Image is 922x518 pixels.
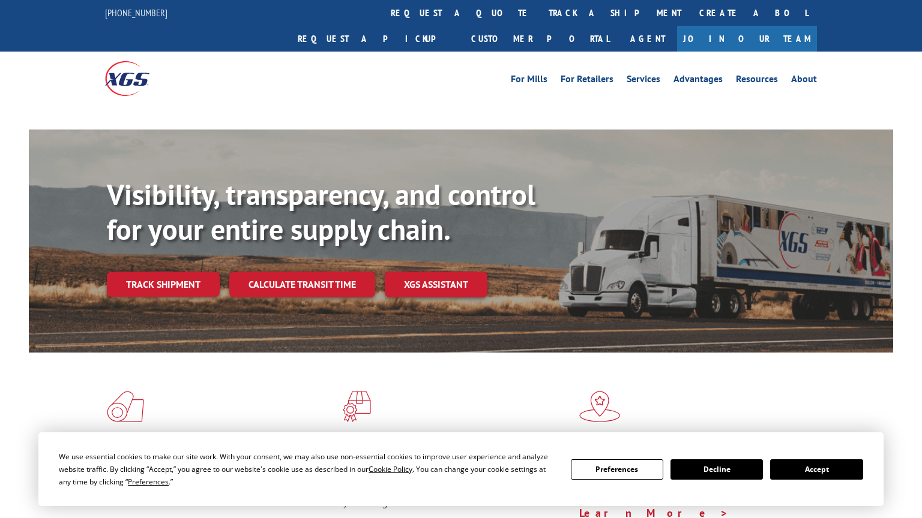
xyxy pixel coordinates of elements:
[571,459,663,480] button: Preferences
[229,272,375,297] a: Calculate transit time
[670,459,763,480] button: Decline
[107,176,535,248] b: Visibility, transparency, and control for your entire supply chain.
[618,26,677,52] a: Agent
[38,432,884,506] div: Cookie Consent Prompt
[561,74,613,88] a: For Retailers
[791,74,817,88] a: About
[677,26,817,52] a: Join Our Team
[107,272,220,297] a: Track shipment
[59,450,556,488] div: We use essential cookies to make our site work. With your consent, we may also use non-essential ...
[511,74,547,88] a: For Mills
[736,74,778,88] a: Resources
[107,391,144,422] img: xgs-icon-total-supply-chain-intelligence-red
[385,272,487,297] a: XGS ASSISTANT
[462,26,618,52] a: Customer Portal
[105,7,167,19] a: [PHONE_NUMBER]
[627,74,660,88] a: Services
[289,26,462,52] a: Request a pickup
[128,477,169,487] span: Preferences
[673,74,723,88] a: Advantages
[770,459,863,480] button: Accept
[343,391,371,422] img: xgs-icon-focused-on-flooring-red
[579,391,621,422] img: xgs-icon-flagship-distribution-model-red
[369,464,412,474] span: Cookie Policy
[107,466,333,509] span: As an industry carrier of choice, XGS has brought innovation and dedication to flooring logistics...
